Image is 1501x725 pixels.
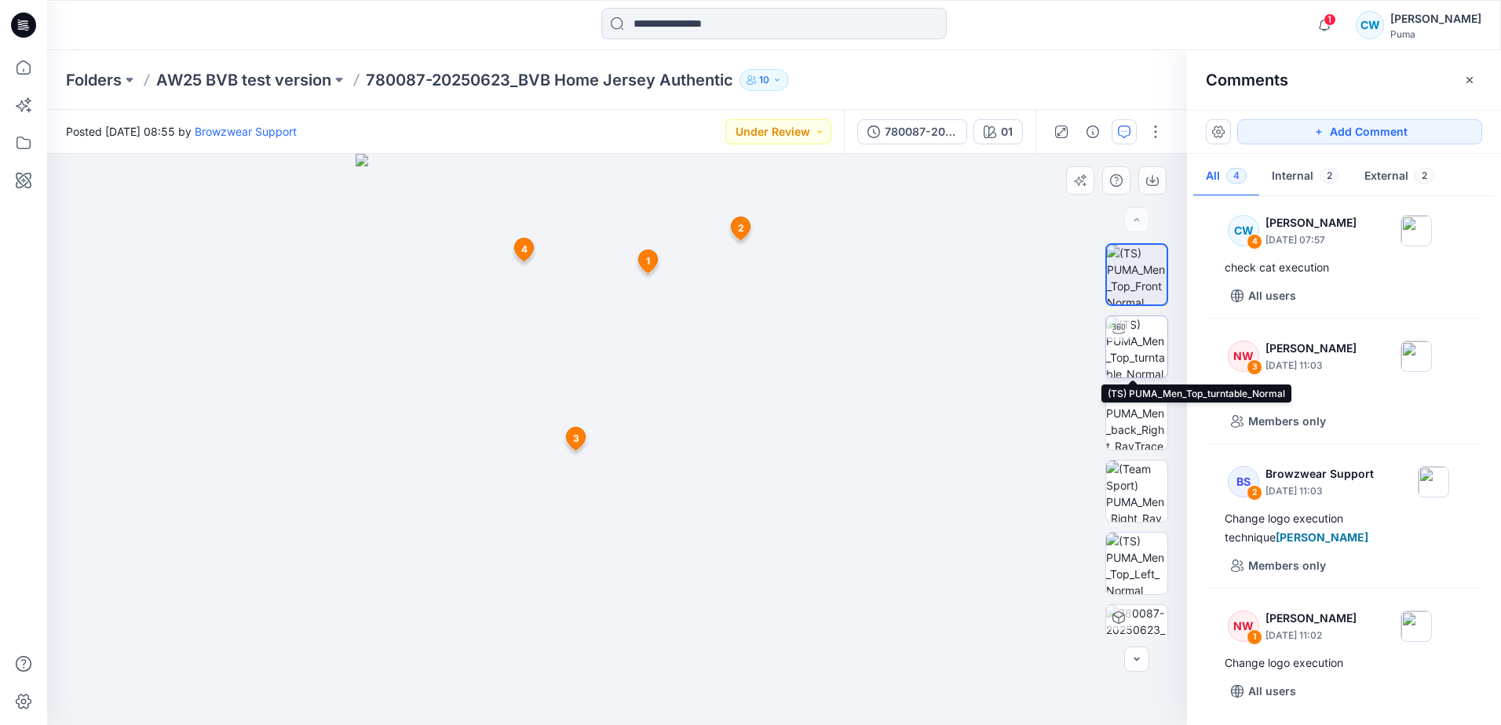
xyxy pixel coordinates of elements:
[1228,341,1259,372] div: NW
[66,123,297,140] span: Posted [DATE] 08:55 by
[1320,168,1339,184] span: 2
[1390,9,1481,28] div: [PERSON_NAME]
[857,119,967,144] button: 780087-20250623_BVB Home Jersey Authentic
[759,71,769,89] p: 10
[1248,412,1326,431] p: Members only
[1225,384,1463,403] div: Test
[1225,509,1463,547] div: Change logo execution technique
[1225,679,1302,704] button: All users
[1415,168,1434,184] span: 2
[1265,465,1374,483] p: Browzwear Support
[1248,556,1326,575] p: Members only
[1352,157,1447,197] button: External
[973,119,1023,144] button: 01
[1265,358,1357,373] p: [DATE] 11:03
[1247,485,1262,501] div: 2
[1225,258,1463,277] div: check cat execution
[1247,629,1262,645] div: 1
[1225,553,1332,578] button: Members only
[1193,157,1259,197] button: All
[356,154,878,725] img: eyJhbGciOiJIUzI1NiIsImtpZCI6IjAiLCJzbHQiOiJzZXMiLCJ0eXAiOiJKV1QifQ.eyJkYXRhIjp7InR5cGUiOiJzdG9yYW...
[885,123,957,140] div: 780087-20250623_BVB Home Jersey Authentic
[366,69,733,91] p: 780087-20250623_BVB Home Jersey Authentic
[1228,215,1259,246] div: CW
[1225,654,1463,672] div: Change logo execution
[1225,283,1302,308] button: All users
[1106,533,1167,594] img: (TS) PUMA_Men_Top_Left_Normal
[1107,245,1167,304] img: (TS) PUMA_Men_Top_Front Normal
[1228,466,1259,497] div: BS
[1247,234,1262,250] div: 4
[1265,339,1357,358] p: [PERSON_NAME]
[1225,409,1332,434] button: Members only
[740,69,789,91] button: 10
[1106,461,1167,522] img: (Team Sport) PUMA_Men_Right_RayTrace
[1324,13,1336,26] span: 1
[1259,157,1352,197] button: Internal
[1106,388,1167,450] img: (TS) PUMA_Men_back_Right_RayTrace
[1265,232,1357,248] p: [DATE] 07:57
[1106,605,1167,666] img: 780087-20250623_BVB Home Jersey Authentic 01
[1276,530,1368,544] span: [PERSON_NAME]
[1247,359,1262,375] div: 3
[156,69,331,91] a: AW25 BVB test version
[1001,123,1013,140] div: 01
[1248,286,1296,305] p: All users
[1237,119,1482,144] button: Add Comment
[1390,28,1481,40] div: Puma
[1265,609,1357,628] p: [PERSON_NAME]
[1265,628,1357,643] p: [DATE] 11:02
[1080,119,1105,144] button: Details
[195,125,297,138] a: Browzwear Support
[1206,71,1288,89] h2: Comments
[1248,682,1296,701] p: All users
[1356,11,1384,39] div: CW
[1226,168,1247,184] span: 4
[1228,610,1259,642] div: NW
[1265,483,1374,499] p: [DATE] 11:03
[1106,316,1167,377] img: (TS) PUMA_Men_Top_turntable_Normal
[66,69,122,91] a: Folders
[1265,213,1357,232] p: [PERSON_NAME]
